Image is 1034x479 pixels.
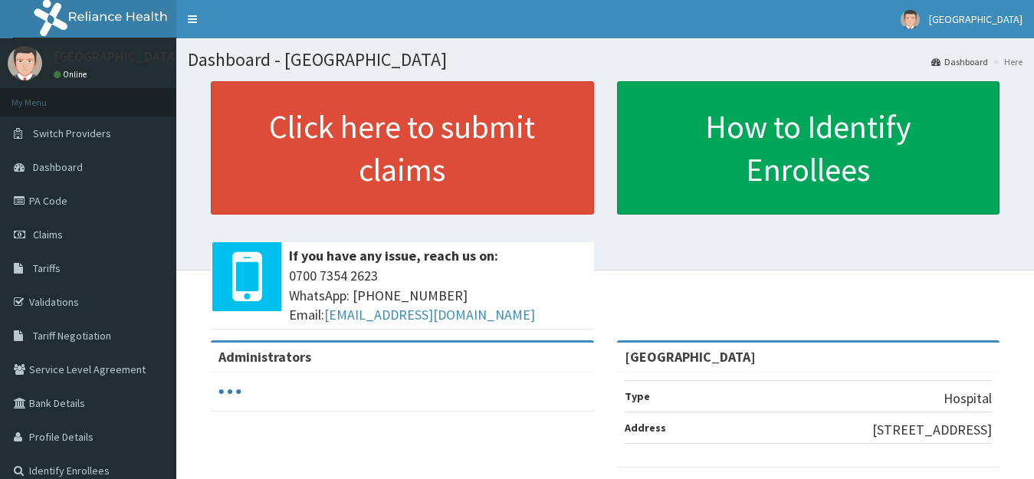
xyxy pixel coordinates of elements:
[990,55,1023,68] li: Here
[33,126,111,140] span: Switch Providers
[901,10,920,29] img: User Image
[929,12,1023,26] span: [GEOGRAPHIC_DATA]
[54,50,180,64] p: [GEOGRAPHIC_DATA]
[218,348,311,366] b: Administrators
[625,421,666,435] b: Address
[625,389,650,403] b: Type
[54,69,90,80] a: Online
[33,160,83,174] span: Dashboard
[188,50,1023,70] h1: Dashboard - [GEOGRAPHIC_DATA]
[931,55,988,68] a: Dashboard
[33,261,61,275] span: Tariffs
[617,81,1000,215] a: How to Identify Enrollees
[33,228,63,241] span: Claims
[625,348,756,366] strong: [GEOGRAPHIC_DATA]
[218,380,241,403] svg: audio-loading
[944,389,992,408] p: Hospital
[289,247,498,264] b: If you have any issue, reach us on:
[289,266,586,325] span: 0700 7354 2623 WhatsApp: [PHONE_NUMBER] Email:
[33,329,111,343] span: Tariff Negotiation
[324,306,535,323] a: [EMAIL_ADDRESS][DOMAIN_NAME]
[211,81,594,215] a: Click here to submit claims
[872,420,992,440] p: [STREET_ADDRESS]
[8,46,42,80] img: User Image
